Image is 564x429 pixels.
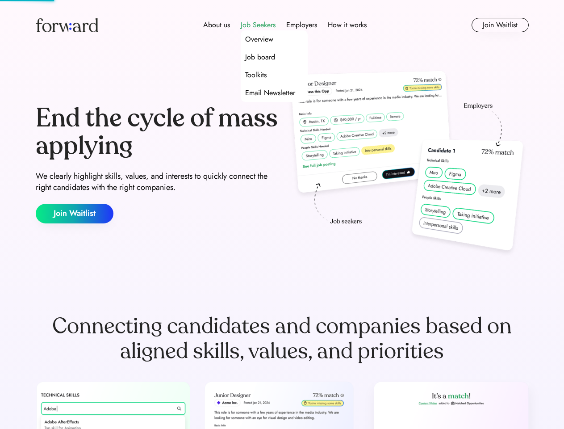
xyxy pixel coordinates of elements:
[328,20,367,30] div: How it works
[286,68,529,260] img: hero-image.png
[36,18,98,32] img: Forward logo
[203,20,230,30] div: About us
[36,171,279,193] div: We clearly highlight skills, values, and interests to quickly connect the right candidates with t...
[241,20,276,30] div: Job Seekers
[36,314,529,364] div: Connecting candidates and companies based on aligned skills, values, and priorities
[245,70,267,80] div: Toolkits
[36,105,279,160] div: End the cycle of mass applying
[286,20,317,30] div: Employers
[245,88,295,98] div: Email Newsletter
[245,52,275,63] div: Job board
[245,34,273,45] div: Overview
[472,18,529,32] button: Join Waitlist
[36,204,113,223] button: Join Waitlist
